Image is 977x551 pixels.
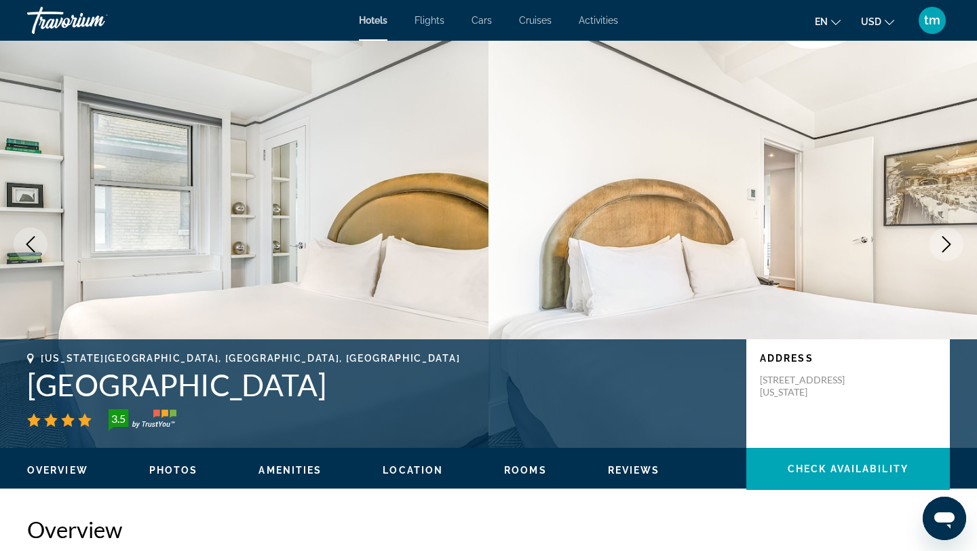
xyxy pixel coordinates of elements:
a: Travorium [27,3,163,38]
span: Photos [149,465,198,476]
button: Photos [149,464,198,476]
button: Reviews [608,464,660,476]
iframe: Button to launch messaging window [923,497,966,540]
button: User Menu [915,6,950,35]
a: Activities [579,15,618,26]
button: Check Availability [746,448,950,490]
button: Change language [815,12,841,31]
span: tm [924,14,940,27]
p: [STREET_ADDRESS][US_STATE] [760,374,868,398]
button: Overview [27,464,88,476]
button: Location [383,464,443,476]
button: Amenities [258,464,322,476]
span: Rooms [504,465,547,476]
div: 3.5 [104,411,132,427]
span: [US_STATE][GEOGRAPHIC_DATA], [GEOGRAPHIC_DATA], [GEOGRAPHIC_DATA] [41,353,460,364]
span: Amenities [258,465,322,476]
button: Next image [930,227,963,261]
button: Previous image [14,227,47,261]
span: Check Availability [788,463,908,474]
a: Cruises [519,15,552,26]
span: USD [861,16,881,27]
a: Flights [415,15,444,26]
span: Reviews [608,465,660,476]
a: Hotels [359,15,387,26]
span: en [815,16,828,27]
button: Rooms [504,464,547,476]
h1: [GEOGRAPHIC_DATA] [27,367,733,402]
span: Location [383,465,443,476]
a: Cars [472,15,492,26]
h2: Overview [27,516,950,543]
p: Address [760,353,936,364]
img: trustyou-badge-hor.svg [109,409,176,431]
button: Change currency [861,12,894,31]
span: Overview [27,465,88,476]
